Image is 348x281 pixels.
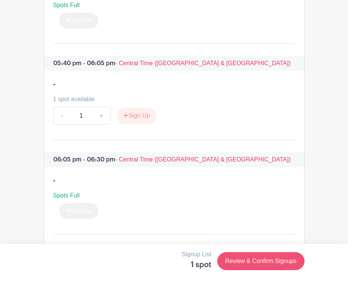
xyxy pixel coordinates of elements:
span: - Central Time ([GEOGRAPHIC_DATA] & [GEOGRAPHIC_DATA]) [115,156,291,163]
a: Review & Confirm Signups [217,252,304,270]
p: 05:40 pm - 06:05 pm [44,56,304,71]
div: - [53,176,55,185]
button: Sign Up [117,108,156,124]
span: Spots Full [53,192,80,199]
h5: 1 spot [182,260,211,269]
p: 06:05 pm - 06:30 pm [44,152,304,167]
a: + [92,107,111,125]
div: 1 spot available [53,95,289,104]
div: - [53,80,55,89]
a: - [53,107,70,125]
span: - Central Time ([GEOGRAPHIC_DATA] & [GEOGRAPHIC_DATA]) [115,60,291,66]
span: Spots Full [53,2,80,8]
p: Signup List [182,250,211,259]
